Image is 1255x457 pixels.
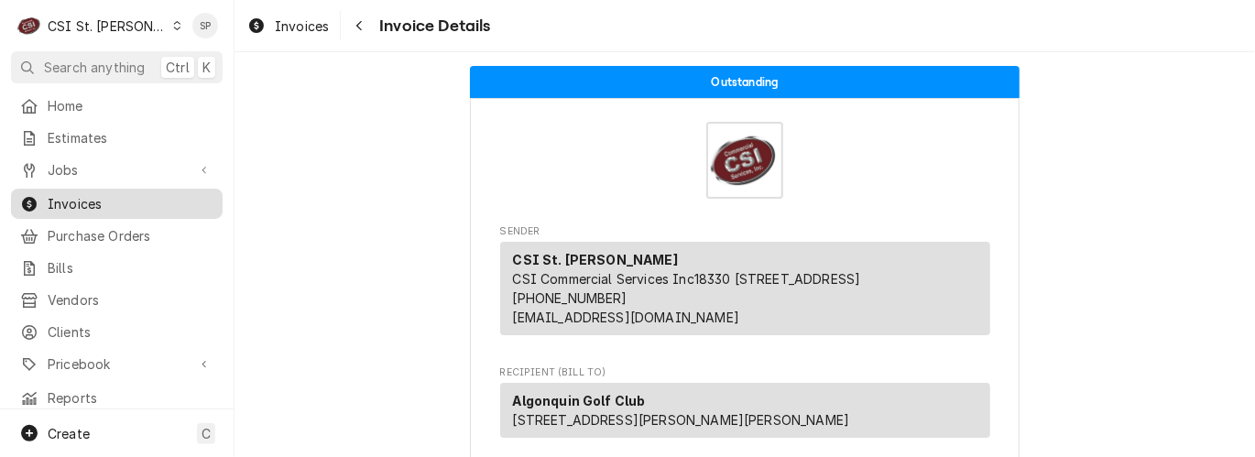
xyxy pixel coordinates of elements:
[48,388,213,408] span: Reports
[11,51,223,83] button: Search anythingCtrlK
[500,242,990,343] div: Sender
[513,271,861,287] span: CSI Commercial Services Inc18330 [STREET_ADDRESS]
[48,258,213,277] span: Bills
[202,58,211,77] span: K
[513,310,739,325] a: [EMAIL_ADDRESS][DOMAIN_NAME]
[16,13,42,38] div: CSI St. Louis's Avatar
[48,16,167,36] div: CSI St. [PERSON_NAME]
[500,224,990,343] div: Invoice Sender
[500,383,990,438] div: Recipient (Bill To)
[192,13,218,38] div: Shelley Politte's Avatar
[16,13,42,38] div: C
[11,155,223,185] a: Go to Jobs
[192,13,218,38] div: SP
[500,224,990,239] span: Sender
[470,66,1020,98] div: Status
[11,91,223,121] a: Home
[500,365,990,380] span: Recipient (Bill To)
[48,194,213,213] span: Invoices
[11,285,223,315] a: Vendors
[11,123,223,153] a: Estimates
[706,122,783,199] img: Logo
[48,160,186,180] span: Jobs
[374,14,490,38] span: Invoice Details
[11,253,223,283] a: Bills
[344,11,374,40] button: Navigate back
[48,128,213,147] span: Estimates
[202,424,211,443] span: C
[500,242,990,335] div: Sender
[513,412,850,428] span: [STREET_ADDRESS][PERSON_NAME][PERSON_NAME]
[513,252,678,267] strong: CSI St. [PERSON_NAME]
[500,383,990,445] div: Recipient (Bill To)
[11,349,223,379] a: Go to Pricebook
[48,426,90,441] span: Create
[11,221,223,251] a: Purchase Orders
[240,11,336,41] a: Invoices
[11,317,223,347] a: Clients
[48,290,213,310] span: Vendors
[712,76,779,88] span: Outstanding
[500,365,990,446] div: Invoice Recipient
[275,16,329,36] span: Invoices
[513,393,646,408] strong: Algonquin Golf Club
[44,58,145,77] span: Search anything
[48,322,213,342] span: Clients
[48,96,213,115] span: Home
[166,58,190,77] span: Ctrl
[48,354,186,374] span: Pricebook
[513,290,627,306] a: [PHONE_NUMBER]
[48,226,213,245] span: Purchase Orders
[11,383,223,413] a: Reports
[11,189,223,219] a: Invoices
